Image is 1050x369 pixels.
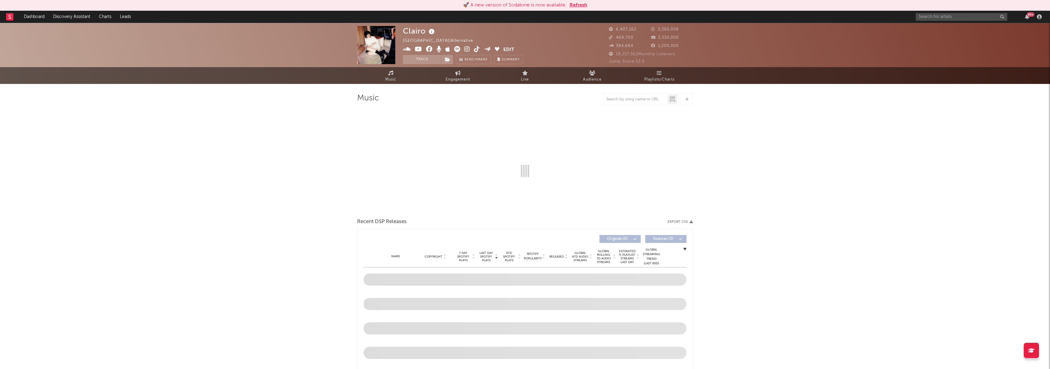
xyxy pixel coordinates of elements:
a: Live [491,67,559,84]
span: Music [385,76,396,83]
span: 384,684 [609,44,633,48]
div: 🚀 A new version of Sodatone is now available. [463,2,567,9]
button: Export CSV [668,220,693,224]
a: Dashboard [20,11,49,23]
span: 7 Day Spotify Plays [455,251,471,262]
button: Summary [494,55,523,64]
span: 1,200,000 [651,44,679,48]
span: 469,700 [609,36,633,40]
span: Global ATD Audio Streams [572,251,588,262]
button: Refresh [570,2,587,9]
span: Summary [502,58,520,61]
span: Features ( 0 ) [649,237,677,241]
a: Discovery Assistant [49,11,95,23]
span: Live [521,76,529,83]
span: 2,330,000 [651,36,679,40]
a: Music [357,67,424,84]
span: Playlists/Charts [644,76,675,83]
span: Global Rolling 7D Audio Streams [595,249,612,264]
span: ATD Spotify Plays [501,251,517,262]
span: 6,407,162 [609,27,636,31]
span: Last Day Spotify Plays [478,251,494,262]
button: 99+ [1025,14,1029,19]
div: Clairo [403,26,436,36]
button: Edit [503,46,514,54]
span: Benchmark [465,56,488,63]
input: Search for artists [916,13,1007,21]
button: Track [403,55,441,64]
span: Copyright [425,255,442,259]
span: Estimated % Playlist Streams Last Day [619,249,635,264]
span: 5,265,008 [651,27,679,31]
a: Benchmark [456,55,491,64]
div: Global Streaming Trend (Last 60D) [642,248,661,266]
span: Audience [583,76,602,83]
input: Search by song name or URL [603,97,668,102]
span: Originals ( 0 ) [603,237,632,241]
a: Leads [116,11,135,23]
span: Engagement [446,76,470,83]
button: Originals(0) [599,235,641,243]
span: Spotify Popularity [524,252,542,261]
a: Charts [95,11,116,23]
span: Jump Score: 53.3 [609,60,644,63]
a: Audience [559,67,626,84]
span: Released [549,255,564,259]
a: Playlists/Charts [626,67,693,84]
div: 99 + [1027,12,1034,17]
button: Features(0) [645,235,686,243]
span: Recent DSP Releases [357,218,407,226]
a: Engagement [424,67,491,84]
div: Name [376,254,416,259]
span: 18,257,562 Monthly Listeners [609,52,675,56]
div: [GEOGRAPHIC_DATA] | Alternative [403,37,480,45]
